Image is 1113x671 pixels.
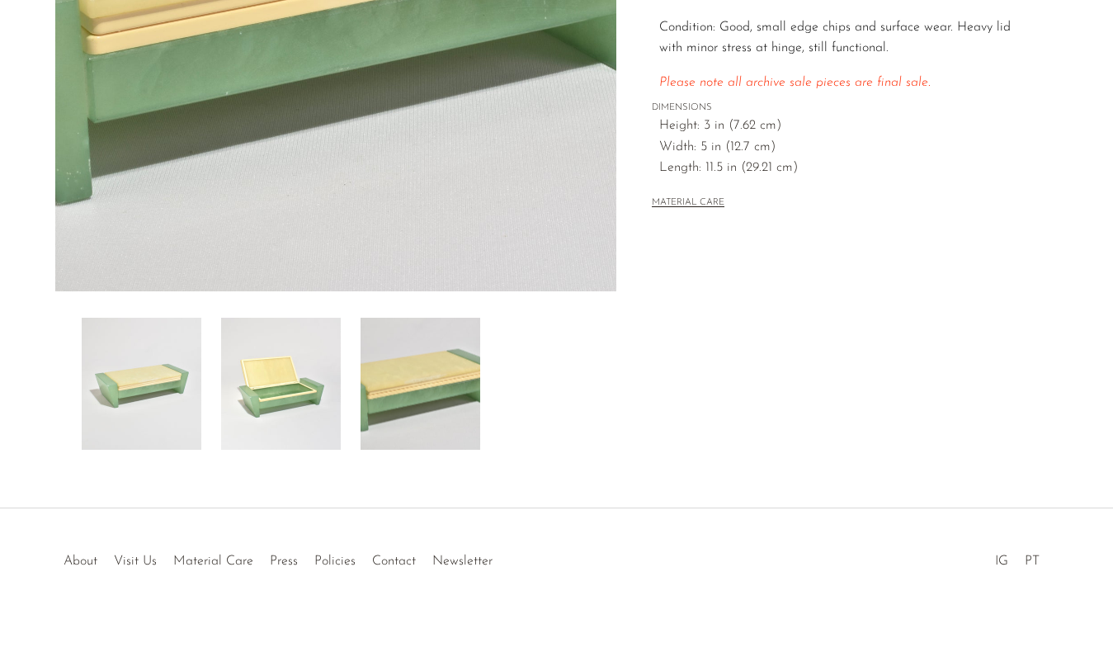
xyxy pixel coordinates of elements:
[995,555,1008,568] a: IG
[173,555,253,568] a: Material Care
[361,318,480,450] img: Italian Alabaster Box
[55,541,501,573] ul: Quick links
[221,318,341,450] img: Italian Alabaster Box
[114,555,157,568] a: Visit Us
[1025,555,1040,568] a: PT
[82,318,201,450] img: Italian Alabaster Box
[652,197,724,210] button: MATERIAL CARE
[659,158,1023,179] span: Length: 11.5 in (29.21 cm)
[314,555,356,568] a: Policies
[652,101,1023,116] span: DIMENSIONS
[659,116,1023,137] span: Height: 3 in (7.62 cm)
[659,137,1023,158] span: Width: 5 in (12.7 cm)
[659,76,931,89] em: Please note all archive sale pieces are final sale.
[987,541,1048,573] ul: Social Medias
[372,555,416,568] a: Contact
[270,555,298,568] a: Press
[64,555,97,568] a: About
